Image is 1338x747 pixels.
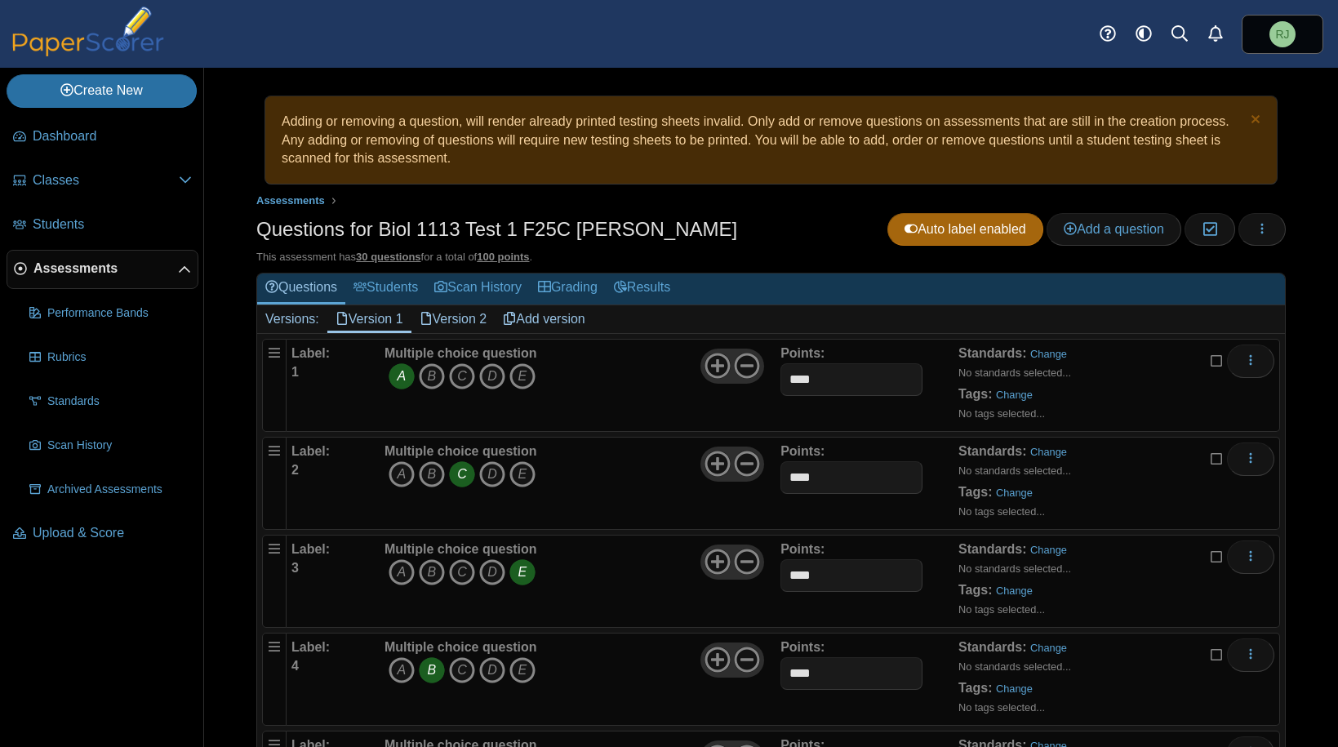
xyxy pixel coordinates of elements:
i: D [479,461,505,487]
b: Points: [780,640,825,654]
h1: Questions for Biol 1113 Test 1 F25C [PERSON_NAME] [256,216,737,243]
a: Change [996,683,1033,695]
b: Standards: [958,640,1027,654]
a: Standards [23,382,198,421]
b: Label: [291,346,330,360]
div: This assessment has for a total of . [256,250,1286,265]
span: Richard Jones [1269,21,1296,47]
a: Change [996,389,1033,401]
a: Students [345,273,426,304]
div: Versions: [257,305,327,333]
button: More options [1227,442,1274,475]
div: Drag handle [262,437,287,530]
a: Dismiss notice [1247,113,1260,130]
a: Dashboard [7,118,198,157]
a: Change [996,487,1033,499]
b: Points: [780,542,825,556]
a: Version 1 [327,305,411,333]
a: Change [996,585,1033,597]
a: Scan History [426,273,530,304]
span: Add a question [1064,222,1164,236]
a: Rubrics [23,338,198,377]
i: A [389,657,415,683]
b: Multiple choice question [385,542,537,556]
b: Multiple choice question [385,346,537,360]
span: Dashboard [33,127,192,145]
small: No tags selected... [958,603,1045,616]
small: No tags selected... [958,701,1045,714]
a: Results [606,273,678,304]
img: PaperScorer [7,7,170,56]
a: Grading [530,273,606,304]
a: Add version [495,305,593,333]
i: A [389,559,415,585]
span: Auto label enabled [905,222,1026,236]
i: E [509,657,536,683]
i: E [509,559,536,585]
a: Assessments [7,250,198,289]
b: 1 [291,365,299,379]
i: B [419,657,445,683]
small: No standards selected... [958,562,1071,575]
a: Questions [257,273,345,304]
i: B [419,363,445,389]
b: 3 [291,561,299,575]
div: Drag handle [262,339,287,432]
a: Performance Bands [23,294,198,333]
b: Tags: [958,485,992,499]
a: Richard Jones [1242,15,1323,54]
i: C [449,363,475,389]
span: Scan History [47,438,192,454]
b: 4 [291,659,299,673]
a: Change [1030,348,1067,360]
button: More options [1227,345,1274,377]
button: More options [1227,638,1274,671]
span: Archived Assessments [47,482,192,498]
i: B [419,559,445,585]
a: Classes [7,162,198,201]
i: C [449,657,475,683]
b: Points: [780,346,825,360]
b: Tags: [958,681,992,695]
a: Change [1030,544,1067,556]
span: Assessments [33,260,178,278]
a: Scan History [23,426,198,465]
b: Standards: [958,444,1027,458]
a: Change [1030,446,1067,458]
b: Tags: [958,387,992,401]
b: Points: [780,444,825,458]
i: A [389,363,415,389]
a: Auto label enabled [887,213,1043,246]
a: Version 2 [411,305,496,333]
small: No standards selected... [958,660,1071,673]
a: Create New [7,74,197,107]
span: Classes [33,171,179,189]
span: Upload & Score [33,524,192,542]
u: 30 questions [356,251,420,263]
i: E [509,461,536,487]
a: Alerts [1198,16,1234,52]
b: 2 [291,463,299,477]
a: Assessments [252,191,329,211]
a: Change [1030,642,1067,654]
b: Label: [291,444,330,458]
button: More options [1227,540,1274,573]
i: A [389,461,415,487]
i: D [479,559,505,585]
b: Label: [291,640,330,654]
i: E [509,363,536,389]
i: D [479,657,505,683]
div: Drag handle [262,535,287,628]
i: C [449,559,475,585]
small: No tags selected... [958,407,1045,420]
b: Label: [291,542,330,556]
small: No standards selected... [958,465,1071,477]
a: Upload & Score [7,514,198,554]
small: No standards selected... [958,367,1071,379]
span: Students [33,216,192,233]
i: D [479,363,505,389]
b: Standards: [958,542,1027,556]
a: Archived Assessments [23,470,198,509]
b: Standards: [958,346,1027,360]
span: Rubrics [47,349,192,366]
